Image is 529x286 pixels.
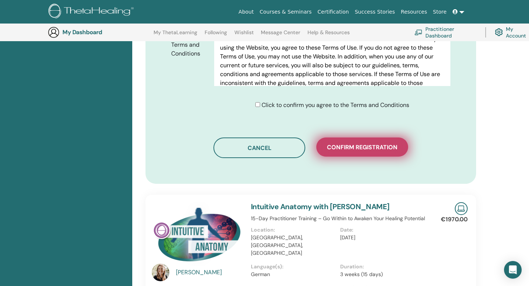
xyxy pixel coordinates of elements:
p: 3 weeks (15 days) [340,271,425,278]
label: Terms and Conditions [166,38,214,61]
p: €1970.00 [441,215,468,224]
a: Help & Resources [307,29,350,41]
a: Following [205,29,227,41]
p: [DATE] [340,234,425,242]
a: Wishlist [234,29,254,41]
span: Cancel [248,144,271,152]
p: Date: [340,226,425,234]
h3: My Dashboard [62,29,136,36]
a: Practitioner Dashboard [414,24,476,40]
img: Live Online Seminar [455,202,468,215]
button: Cancel [213,137,305,158]
img: default.jpg [152,264,169,281]
a: Success Stories [352,5,398,19]
a: Courses & Seminars [257,5,315,19]
button: Confirm registration [316,137,408,157]
a: Certification [314,5,352,19]
img: Intuitive Anatomy [152,202,242,266]
p: [GEOGRAPHIC_DATA], [GEOGRAPHIC_DATA], [GEOGRAPHIC_DATA] [251,234,336,257]
a: Resources [398,5,430,19]
a: [PERSON_NAME] [176,268,244,277]
img: cog.svg [495,26,503,38]
p: Duration: [340,263,425,271]
a: Store [430,5,450,19]
a: Message Center [261,29,300,41]
a: Intuitive Anatomy with [PERSON_NAME] [251,202,390,211]
span: Confirm registration [327,143,397,151]
span: Click to confirm you agree to the Terms and Conditions [262,101,409,109]
a: About [235,5,256,19]
p: Location: [251,226,336,234]
p: German [251,271,336,278]
p: PLEASE READ THESE TERMS OF USE CAREFULLY BEFORE USING THE WEBSITE. By using the Website, you agre... [220,35,445,96]
p: Language(s): [251,263,336,271]
p: 15-Day Practitioner Training – Go Within to Awaken Your Healing Potential [251,215,429,222]
img: chalkboard-teacher.svg [414,29,422,35]
a: My ThetaLearning [154,29,197,41]
img: generic-user-icon.jpg [48,26,60,38]
img: logo.png [48,4,136,20]
div: Open Intercom Messenger [504,261,522,279]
